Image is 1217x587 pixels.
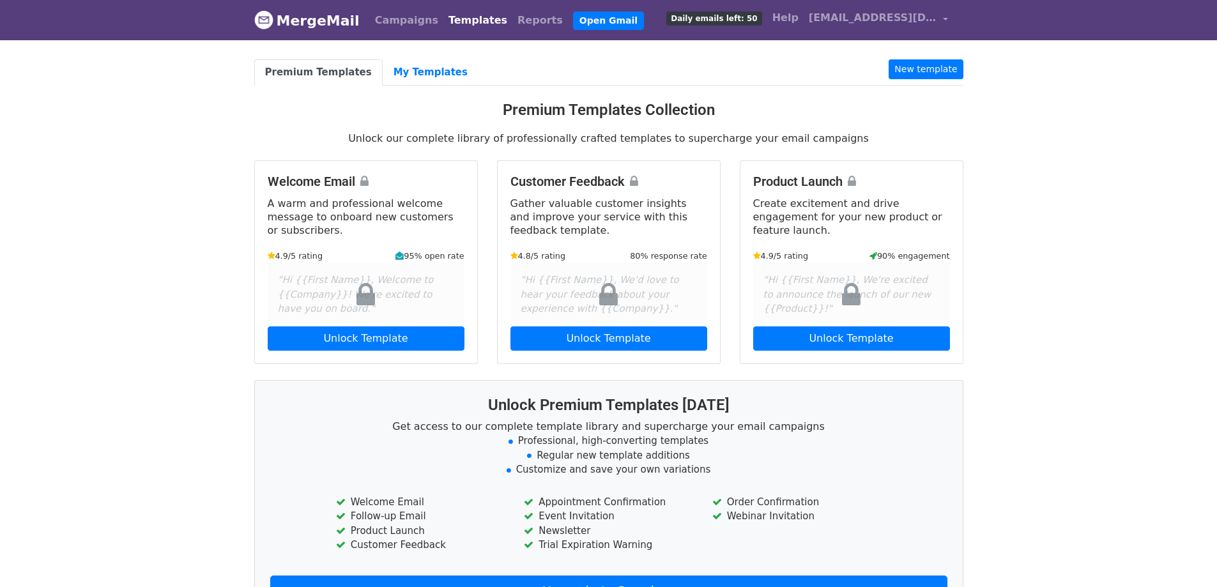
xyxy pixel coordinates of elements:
[270,448,947,463] li: Regular new template additions
[524,509,693,524] li: Event Invitation
[524,495,693,510] li: Appointment Confirmation
[510,250,566,262] small: 4.8/5 rating
[383,59,478,86] a: My Templates
[268,326,464,351] a: Unlock Template
[268,263,464,326] div: "Hi {{First Name}}, Welcome to {{Company}}! We're excited to have you on board."
[268,174,464,189] h4: Welcome Email
[512,8,568,33] a: Reports
[510,263,707,326] div: "Hi {{First Name}}, We'd love to hear your feedback about your experience with {{Company}}."
[889,59,963,79] a: New template
[336,509,505,524] li: Follow-up Email
[270,396,947,415] h3: Unlock Premium Templates [DATE]
[573,11,644,30] a: Open Gmail
[270,434,947,448] li: Professional, high-converting templates
[712,509,881,524] li: Webinar Invitation
[753,197,950,237] p: Create excitement and drive engagement for your new product or feature launch.
[370,8,443,33] a: Campaigns
[395,250,464,262] small: 95% open rate
[336,538,505,553] li: Customer Feedback
[510,326,707,351] a: Unlock Template
[336,524,505,538] li: Product Launch
[753,250,809,262] small: 4.9/5 rating
[254,10,273,29] img: MergeMail logo
[443,8,512,33] a: Templates
[753,174,950,189] h4: Product Launch
[336,495,505,510] li: Welcome Email
[753,326,950,351] a: Unlock Template
[869,250,950,262] small: 90% engagement
[767,5,804,31] a: Help
[268,250,323,262] small: 4.9/5 rating
[630,250,707,262] small: 80% response rate
[254,101,963,119] h3: Premium Templates Collection
[804,5,953,35] a: [EMAIL_ADDRESS][DOMAIN_NAME]
[666,11,762,26] span: Daily emails left: 50
[270,462,947,477] li: Customize and save your own variations
[254,59,383,86] a: Premium Templates
[510,197,707,237] p: Gather valuable customer insights and improve your service with this feedback template.
[270,420,947,433] p: Get access to our complete template library and supercharge your email campaigns
[524,538,693,553] li: Trial Expiration Warning
[254,7,360,34] a: MergeMail
[268,197,464,237] p: A warm and professional welcome message to onboard new customers or subscribers.
[809,10,937,26] span: [EMAIL_ADDRESS][DOMAIN_NAME]
[753,263,950,326] div: "Hi {{First Name}}, We're excited to announce the launch of our new {{Product}}!"
[712,495,881,510] li: Order Confirmation
[254,132,963,145] p: Unlock our complete library of professionally crafted templates to supercharge your email campaigns
[661,5,767,31] a: Daily emails left: 50
[524,524,693,538] li: Newsletter
[510,174,707,189] h4: Customer Feedback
